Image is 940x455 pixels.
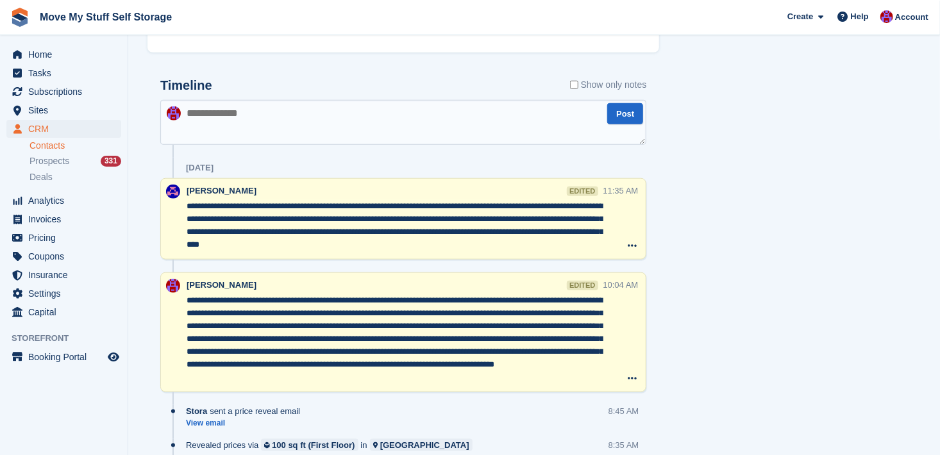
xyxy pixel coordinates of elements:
div: 11:35 AM [603,185,639,197]
a: menu [6,45,121,63]
img: stora-icon-8386f47178a22dfd0bd8f6a31ec36ba5ce8667c1dd55bd0f319d3a0aa187defe.svg [10,8,29,27]
a: Prospects 331 [29,154,121,168]
span: Booking Portal [28,348,105,366]
a: 100 sq ft (First Floor) [261,439,358,451]
span: Account [895,11,928,24]
img: Jade Whetnall [166,185,180,199]
div: 331 [101,156,121,167]
span: Invoices [28,210,105,228]
a: Contacts [29,140,121,152]
span: [PERSON_NAME] [187,186,256,195]
span: Subscriptions [28,83,105,101]
a: menu [6,192,121,210]
a: menu [6,303,121,321]
div: Revealed prices via in [186,439,479,451]
div: sent a price reveal email [186,405,306,417]
span: Storefront [12,332,128,345]
span: Create [787,10,813,23]
span: Capital [28,303,105,321]
a: menu [6,83,121,101]
a: Deals [29,170,121,184]
span: Coupons [28,247,105,265]
div: edited [567,281,598,290]
a: menu [6,285,121,302]
div: 100 sq ft (First Floor) [272,439,355,451]
a: menu [6,266,121,284]
span: Analytics [28,192,105,210]
a: menu [6,229,121,247]
button: Post [607,103,643,124]
h2: Timeline [160,78,212,93]
a: menu [6,247,121,265]
div: edited [567,186,598,196]
a: [GEOGRAPHIC_DATA] [370,439,473,451]
span: Sites [28,101,105,119]
span: CRM [28,120,105,138]
span: Settings [28,285,105,302]
img: Carrie Machin [166,279,180,293]
span: Pricing [28,229,105,247]
span: Deals [29,171,53,183]
div: 8:45 AM [608,405,639,417]
span: Insurance [28,266,105,284]
span: Home [28,45,105,63]
span: Help [851,10,869,23]
a: menu [6,120,121,138]
img: Carrie Machin [880,10,893,23]
label: Show only notes [570,78,647,92]
span: Stora [186,405,207,417]
div: [DATE] [186,163,214,173]
a: Move My Stuff Self Storage [35,6,177,28]
a: menu [6,64,121,82]
a: View email [186,418,306,429]
div: [GEOGRAPHIC_DATA] [380,439,469,451]
input: Show only notes [570,78,578,92]
span: [PERSON_NAME] [187,280,256,290]
a: Preview store [106,349,121,365]
a: menu [6,348,121,366]
a: menu [6,101,121,119]
a: menu [6,210,121,228]
div: 10:04 AM [603,279,639,291]
div: 8:35 AM [608,439,639,451]
img: Carrie Machin [167,106,181,120]
span: Prospects [29,155,69,167]
span: Tasks [28,64,105,82]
